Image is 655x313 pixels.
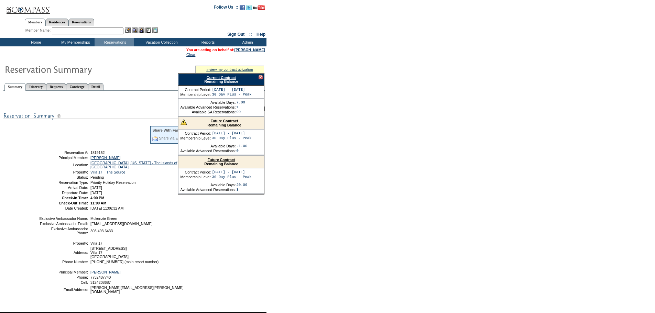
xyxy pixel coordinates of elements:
td: Home [15,38,55,46]
td: 3 [236,188,247,192]
td: 99 [236,110,245,114]
span: 11:00 AM [90,201,106,205]
img: b_calculator.gif [152,27,158,33]
a: Reservations [68,19,94,26]
div: Remaining Balance [178,74,264,86]
span: [DATE] [90,191,102,195]
td: Cell: [39,280,88,284]
div: Remaining Balance [178,156,264,168]
td: Exclusive Ambassador Email: [39,222,88,226]
div: Share With Family and Friends [152,128,206,132]
span: 3124208687 [90,280,111,284]
a: The Source [106,170,125,174]
td: Property: [39,241,88,245]
a: Detail [88,83,104,90]
span: You are acting on behalf of: [186,48,265,52]
td: 7.00 [236,100,245,104]
div: Remaining Balance [178,117,264,130]
img: b_edit.gif [125,27,131,33]
td: Date Created: [39,206,88,210]
td: [DATE] - [DATE] [212,170,252,174]
span: 1819152 [90,150,105,155]
a: Concierge [66,83,88,90]
td: Location: [39,161,88,169]
span: 303.493.6433 [90,229,113,233]
a: Summary [4,83,26,91]
td: 30 Day Plus - Peak [212,92,252,97]
td: Exclusive Ambassador Phone: [39,227,88,235]
img: Subscribe to our YouTube Channel [253,5,265,10]
a: Itinerary [26,83,46,90]
td: 20.00 [236,183,247,187]
td: Membership Level: [180,136,211,140]
td: -1.00 [236,144,247,148]
td: Available Days: [180,183,236,187]
a: Current Contract [207,76,236,80]
td: Membership Level: [180,92,211,97]
img: subTtlResSummary.gif [3,112,210,120]
span: [DATE] 11:06:32 AM [90,206,123,210]
img: Impersonate [139,27,144,33]
a: Become our fan on Facebook [240,7,245,11]
div: Reservation Action: [3,102,265,112]
td: Address: [39,246,88,259]
a: Members [25,19,46,26]
td: Contract Period: [180,170,211,174]
td: Arrival Date: [39,186,88,190]
span: [PHONE_NUMBER] (main resort number) [90,260,159,264]
a: [PERSON_NAME] [234,48,265,52]
td: 0 [236,149,247,153]
td: 1 [236,105,245,109]
td: Follow Us :: [214,4,238,12]
span: Mckenzie Green [90,216,117,221]
td: Reservations [95,38,134,46]
td: Reservation Type: [39,180,88,185]
td: [DATE] - [DATE] [212,88,252,92]
a: [PERSON_NAME] [90,270,121,274]
span: 7732487740 [90,275,111,279]
a: Residences [45,19,68,26]
td: Admin [227,38,266,46]
a: » view my contract utilization [206,67,253,71]
td: Contract Period: [180,88,211,92]
td: My Memberships [55,38,95,46]
a: [PERSON_NAME] [90,156,121,160]
strong: Check-In Time: [62,196,88,200]
a: Clear [186,53,195,57]
a: Requests [46,83,66,90]
span: [DATE] [90,186,102,190]
a: Sign Out [227,32,244,37]
span: :: [249,32,252,37]
td: Membership Level: [180,175,211,179]
img: View [132,27,138,33]
span: Priority Holiday Reservation [90,180,135,185]
strong: Check-Out Time: [59,201,88,205]
img: Reservations [145,27,151,33]
a: Future Contract [211,119,238,123]
td: Reports [187,38,227,46]
a: [GEOGRAPHIC_DATA], [US_STATE] - The Islands of [GEOGRAPHIC_DATA] [90,161,177,169]
span: [STREET_ADDRESS] Villa 17 [GEOGRAPHIC_DATA] [90,246,129,259]
td: Status: [39,175,88,179]
td: Available Days: [180,144,236,148]
td: Vacation Collection [134,38,187,46]
td: Phone: [39,275,88,279]
td: Available Advanced Reservations: [180,149,236,153]
td: Available Days: [180,100,236,104]
div: Member Name: [25,27,52,33]
span: [PERSON_NAME][EMAIL_ADDRESS][PERSON_NAME][DOMAIN_NAME] [90,286,184,294]
span: Villa 17 [90,241,102,245]
td: Principal Member: [39,270,88,274]
td: [DATE] - [DATE] [212,131,252,135]
td: Exclusive Ambassador Name: [39,216,88,221]
img: Become our fan on Facebook [240,5,245,10]
td: Available SA Reservations: [180,110,236,114]
td: Property: [39,170,88,174]
td: Departure Date: [39,191,88,195]
a: Future Contract [208,158,235,162]
td: Available Advanced Reservations: [180,188,236,192]
a: Villa 17 [90,170,102,174]
a: Subscribe to our YouTube Channel [253,7,265,11]
span: 4:00 PM [90,196,104,200]
img: Follow us on Twitter [246,5,252,10]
